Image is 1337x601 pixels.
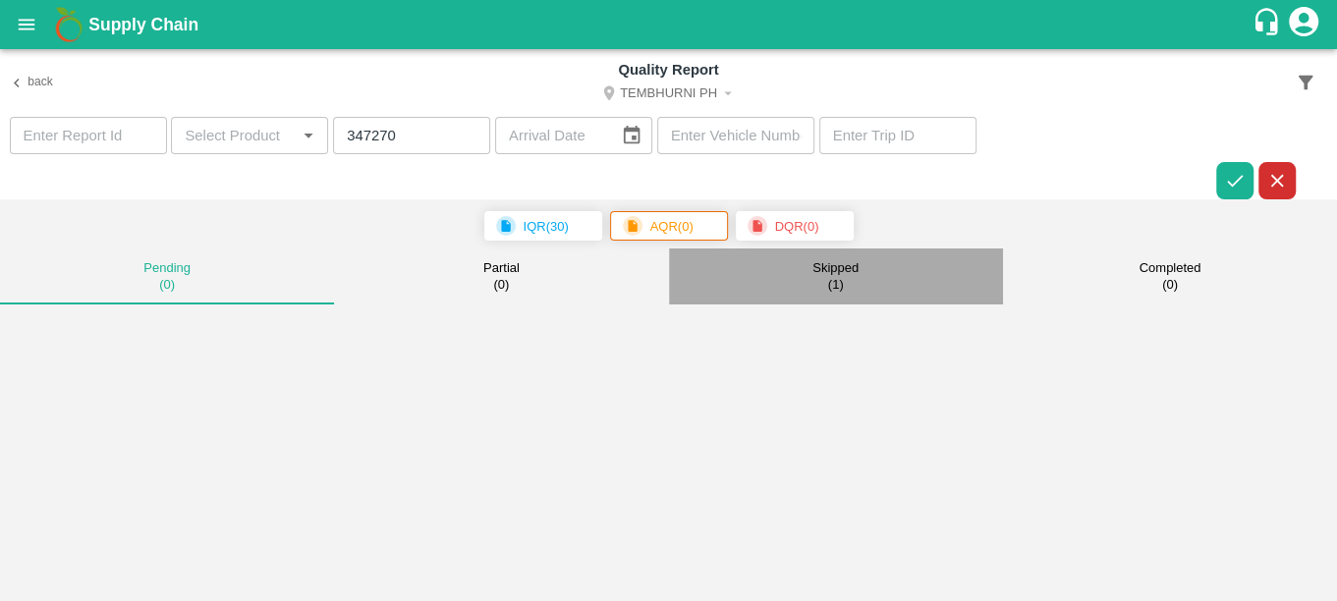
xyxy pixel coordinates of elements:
[272,82,1065,109] button: Select DC
[10,117,167,154] input: Enter Report Id
[484,211,602,241] span: IQR(30)
[1252,7,1286,42] div: customer-support
[483,260,520,276] p: Partial
[495,117,605,154] input: Arrival Date
[272,57,1065,82] h6: Quality Report
[177,123,290,148] input: Select Product
[1162,277,1178,293] small: ( 0 )
[812,260,859,276] p: Skipped
[159,277,175,293] small: ( 0 )
[736,211,854,241] span: DQR(0)
[819,117,976,154] input: Enter Trip ID
[88,11,1252,38] a: Supply Chain
[49,5,88,44] img: logo
[143,260,191,276] p: Pending
[657,117,814,154] input: Enter Vehicle Number
[828,277,844,293] small: ( 1 )
[524,217,569,237] p: IQR ( 30 )
[1139,260,1200,276] p: Completed
[775,217,819,237] p: DQR ( 0 )
[493,277,509,293] small: ( 0 )
[610,211,728,241] span: AQR(0)
[88,15,198,34] b: Supply Chain
[296,123,321,148] button: Open
[1286,4,1321,45] div: account of current user
[650,217,694,237] p: AQR ( 0 )
[4,2,49,47] button: open drawer
[613,117,650,154] button: Choose date
[333,117,490,154] input: Enter Shipment Id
